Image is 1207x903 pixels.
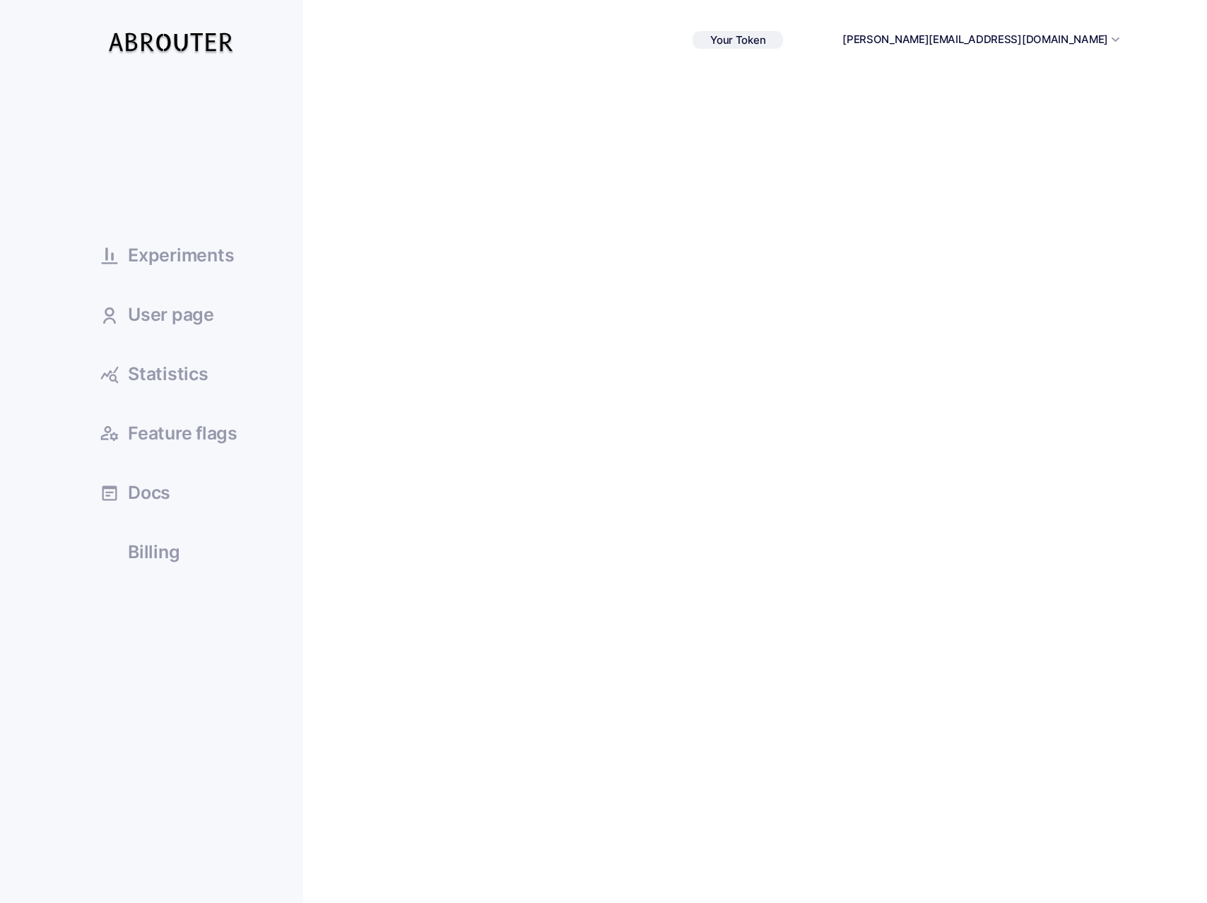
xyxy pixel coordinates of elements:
a: User page [77,295,275,333]
span: Statistics [128,365,208,383]
span: Billing [128,543,179,561]
a: Experiments [77,235,275,273]
button: [PERSON_NAME][EMAIL_ADDRESS][DOMAIN_NAME] [842,32,1108,48]
span: Your Token [710,33,765,47]
span: Experiments [128,247,234,264]
a: Logo [88,19,240,61]
span: Feature flags [128,425,237,442]
a: Statistics [77,354,275,392]
a: Billing [77,532,275,570]
a: Feature flags [77,413,275,451]
span: User page [128,306,214,324]
img: Logo [107,19,240,61]
a: Docs [77,473,275,511]
span: Docs [128,484,170,502]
